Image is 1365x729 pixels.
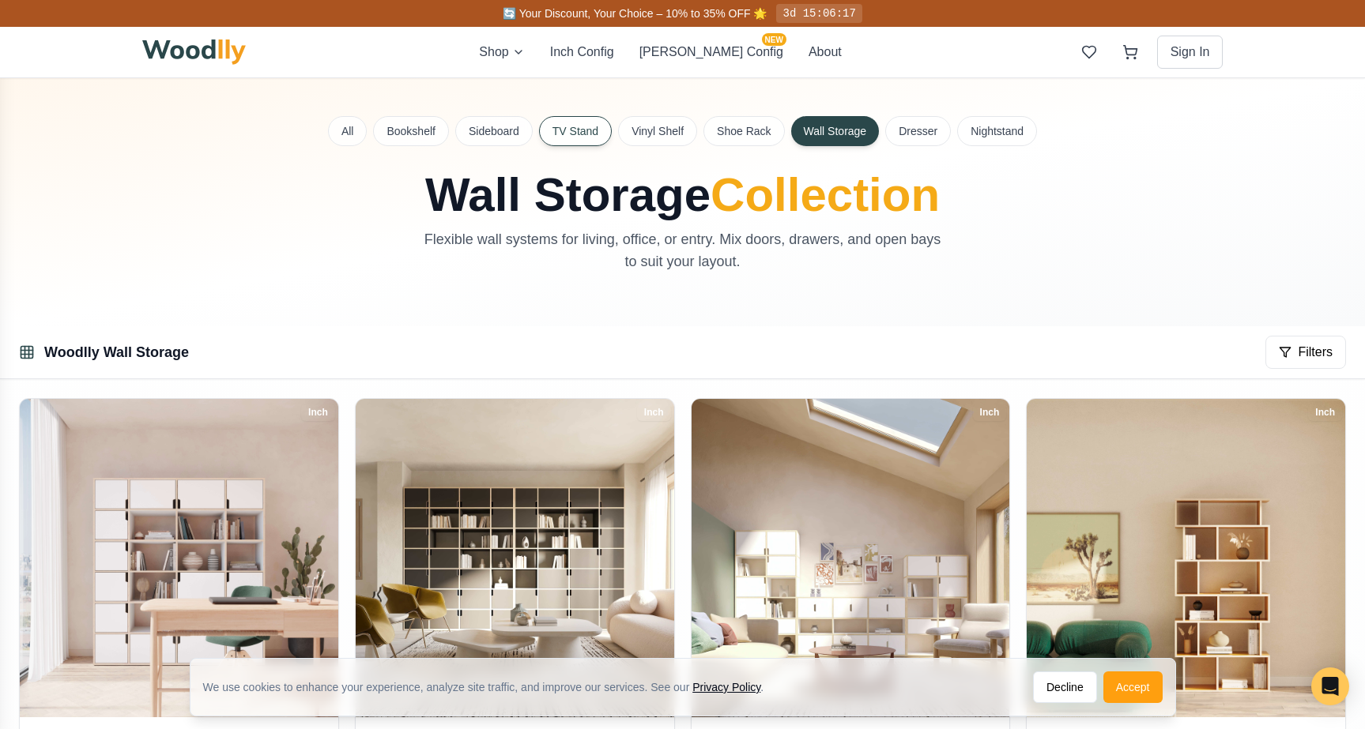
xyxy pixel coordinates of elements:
span: Filters [1298,343,1333,362]
button: Inch Config [550,43,614,62]
img: Modern Wall Storage [1027,399,1345,717]
button: [PERSON_NAME] ConfigNEW [639,43,783,62]
button: About [809,43,842,62]
div: We use cookies to enhance your experience, analyze site traffic, and improve our services. See our . [203,679,777,695]
a: Woodlly Wall Storage [44,344,189,360]
div: Inch [637,404,671,421]
button: TV Stand [539,116,612,146]
button: Sideboard [455,116,533,146]
span: Collection [711,168,940,221]
button: Sign In [1157,36,1224,69]
button: Nightstand [957,116,1037,146]
button: Decline [1033,671,1097,703]
a: Privacy Policy [692,681,760,693]
img: Woodlly [142,39,247,65]
button: Accept [1103,671,1163,703]
button: Dresser [885,116,951,146]
img: G Wall Storage Shelf [20,399,338,717]
button: Wall Storage [791,116,880,146]
h1: Wall Storage [329,171,1037,219]
p: Flexible wall systems for living, office, or entry. Mix doors, drawers, and open bays to suit you... [417,228,948,272]
div: Open Intercom Messenger [1311,667,1349,705]
button: Filters [1265,336,1346,369]
button: Shoe Rack [703,116,784,146]
button: Bookshelf [373,116,448,146]
div: Inch [973,404,1007,421]
button: Shop [479,43,524,62]
img: Modern Wall Shelf Unit [692,399,1010,717]
img: Heart Wall Storage [356,399,674,717]
div: 3d 15:06:17 [776,4,862,23]
span: NEW [762,33,786,46]
div: Inch [301,404,335,421]
div: Inch [1308,404,1342,421]
span: 🔄 Your Discount, Your Choice – 10% to 35% OFF 🌟 [503,7,767,20]
button: Vinyl Shelf [618,116,697,146]
button: All [328,116,368,146]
